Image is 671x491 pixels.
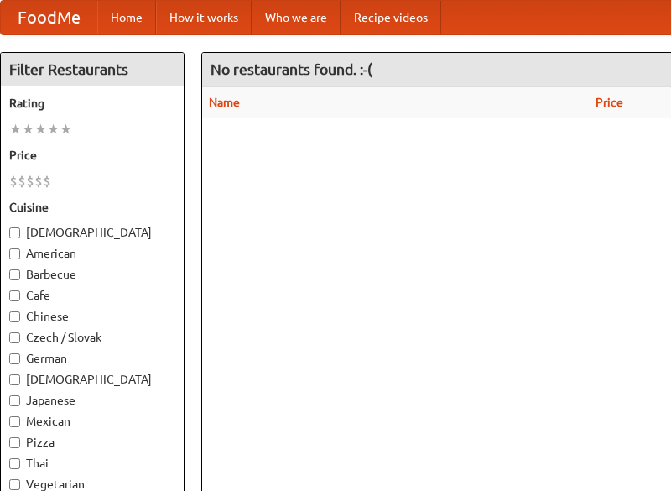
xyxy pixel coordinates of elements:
input: American [9,248,20,259]
label: Pizza [9,434,175,451]
input: Czech / Slovak [9,332,20,343]
label: Japanese [9,392,175,409]
input: Thai [9,458,20,469]
label: Mexican [9,413,175,430]
input: [DEMOGRAPHIC_DATA] [9,374,20,385]
a: FoodMe [1,1,97,34]
input: Cafe [9,290,20,301]
ng-pluralize: No restaurants found. :-( [211,61,372,77]
li: $ [9,172,18,191]
h5: Price [9,147,175,164]
li: ★ [22,120,34,138]
label: American [9,245,175,262]
label: Barbecue [9,266,175,283]
input: Chinese [9,311,20,322]
label: Thai [9,455,175,472]
input: German [9,353,20,364]
a: Recipe videos [341,1,441,34]
label: German [9,350,175,367]
label: Chinese [9,308,175,325]
h5: Rating [9,95,175,112]
li: $ [26,172,34,191]
a: Home [97,1,156,34]
label: [DEMOGRAPHIC_DATA] [9,224,175,241]
input: Vegetarian [9,479,20,490]
li: ★ [9,120,22,138]
label: Cafe [9,287,175,304]
input: Japanese [9,395,20,406]
a: How it works [156,1,252,34]
li: ★ [34,120,47,138]
label: [DEMOGRAPHIC_DATA] [9,371,175,388]
input: Barbecue [9,269,20,280]
a: Name [209,96,240,109]
h5: Cuisine [9,199,175,216]
h4: Filter Restaurants [1,53,184,86]
li: $ [43,172,51,191]
input: Pizza [9,437,20,448]
li: ★ [60,120,72,138]
li: $ [18,172,26,191]
input: [DEMOGRAPHIC_DATA] [9,227,20,238]
li: $ [34,172,43,191]
li: ★ [47,120,60,138]
input: Mexican [9,416,20,427]
label: Czech / Slovak [9,329,175,346]
a: Who we are [252,1,341,34]
a: Price [596,96,623,109]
